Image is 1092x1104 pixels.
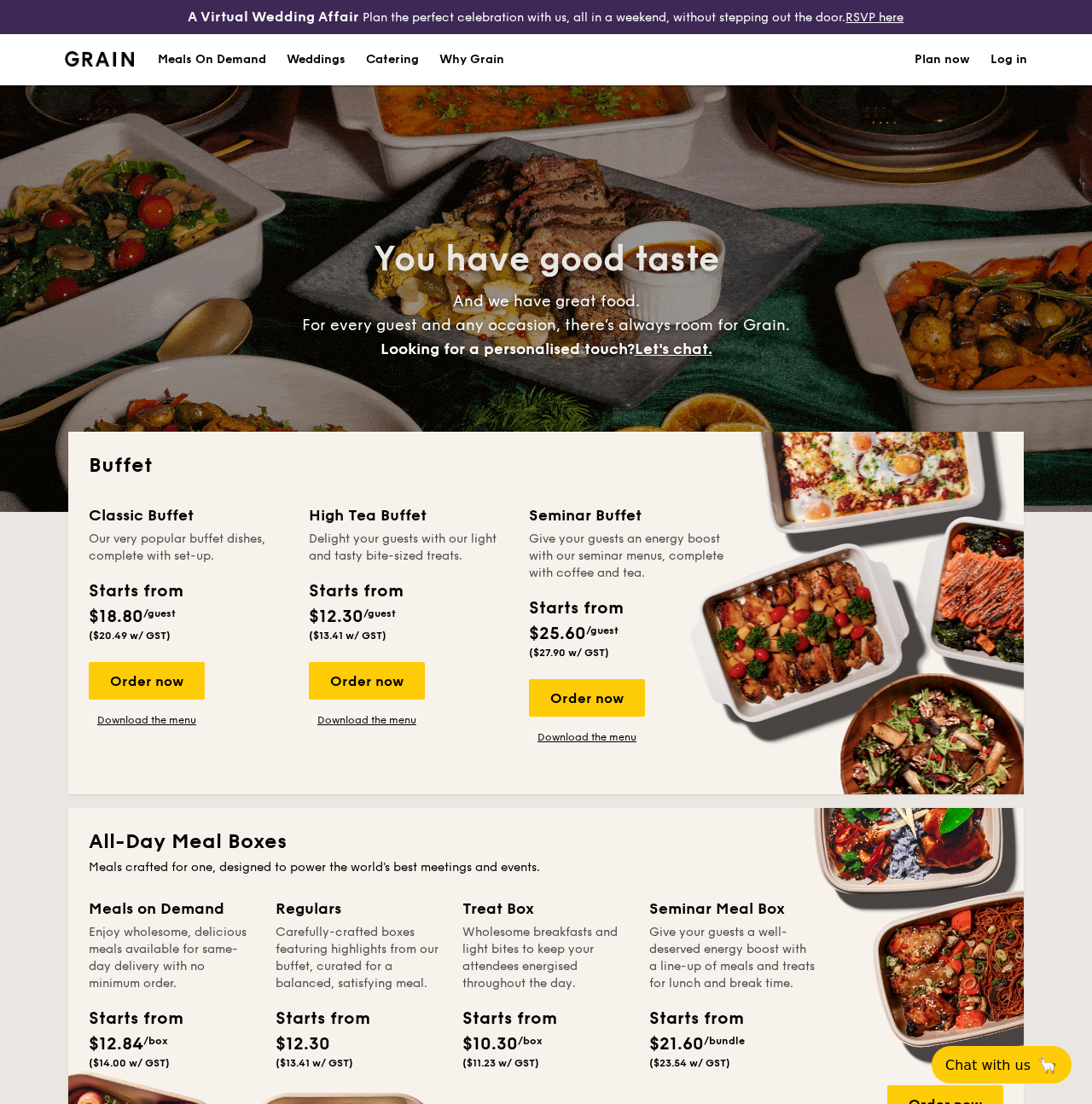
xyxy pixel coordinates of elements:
div: Why Grain [439,34,504,85]
div: High Tea Buffet [309,503,508,527]
div: Order now [89,662,205,700]
div: Give your guests an energy boost with our seminar menus, complete with coffee and tea. [529,531,729,582]
div: Meals on Demand [89,897,255,921]
div: Regulars [276,897,442,921]
span: ($11.23 w/ GST) [462,1057,539,1069]
button: Chat with us🦙 [932,1046,1072,1084]
span: /guest [586,625,619,636]
a: Download the menu [89,713,205,727]
span: Let's chat. [635,340,712,358]
span: 🦙 [1037,1055,1058,1075]
a: RSVP here [845,10,903,25]
div: Carefully-crafted boxes featuring highlights from our buffet, curated for a balanced, satisfying ... [276,924,442,992]
span: /guest [143,607,176,619]
a: Why Grain [429,34,514,85]
a: Meals On Demand [148,34,276,85]
div: Seminar Buffet [529,503,729,527]
span: $18.80 [89,607,143,627]
div: Give your guests a well-deserved energy boost with a line-up of meals and treats for lunch and br... [649,924,816,992]
span: $12.30 [276,1034,330,1055]
span: ($23.54 w/ GST) [649,1057,730,1069]
a: Logotype [65,51,134,67]
div: Delight your guests with our light and tasty bite-sized treats. [309,531,508,565]
div: Starts from [276,1006,352,1031]
span: ($13.41 w/ GST) [276,1057,353,1069]
div: Order now [529,679,645,717]
span: /guest [363,607,396,619]
h4: A Virtual Wedding Affair [188,7,359,27]
span: ($14.00 w/ GST) [89,1057,170,1069]
div: Enjoy wholesome, delicious meals available for same-day delivery with no minimum order. [89,924,255,992]
h2: All-Day Meal Boxes [89,828,1003,856]
span: /box [143,1035,168,1047]
a: Catering [356,34,429,85]
img: Grain [65,51,134,67]
span: /box [518,1035,543,1047]
span: ($20.49 w/ GST) [89,630,171,642]
div: Order now [309,662,425,700]
div: Wholesome breakfasts and light bites to keep your attendees energised throughout the day. [462,924,629,992]
div: Starts from [529,596,622,621]
div: Starts from [89,1006,166,1031]
a: Weddings [276,34,356,85]
div: Starts from [649,1006,726,1031]
span: $12.84 [89,1034,143,1055]
div: Meals On Demand [158,34,266,85]
a: Download the menu [529,730,645,744]
div: Weddings [287,34,346,85]
h1: Catering [366,34,419,85]
a: Download the menu [309,713,425,727]
div: Our very popular buffet dishes, complete with set-up. [89,531,288,565]
span: $25.60 [529,624,586,644]
a: Plan now [915,34,970,85]
a: Log in [990,34,1027,85]
h2: Buffet [89,452,1003,479]
span: $10.30 [462,1034,518,1055]
div: Starts from [309,578,402,604]
span: $12.30 [309,607,363,627]
div: Seminar Meal Box [649,897,816,921]
div: Meals crafted for one, designed to power the world's best meetings and events. [89,859,1003,876]
span: ($27.90 w/ GST) [529,647,609,659]
div: Starts from [89,578,182,604]
span: $21.60 [649,1034,704,1055]
span: Chat with us [945,1057,1031,1073]
div: Starts from [462,1006,539,1031]
span: ($13.41 w/ GST) [309,630,386,642]
div: Treat Box [462,897,629,921]
div: Classic Buffet [89,503,288,527]
span: /bundle [704,1035,745,1047]
div: Plan the perfect celebration with us, all in a weekend, without stepping out the door. [182,7,909,27]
